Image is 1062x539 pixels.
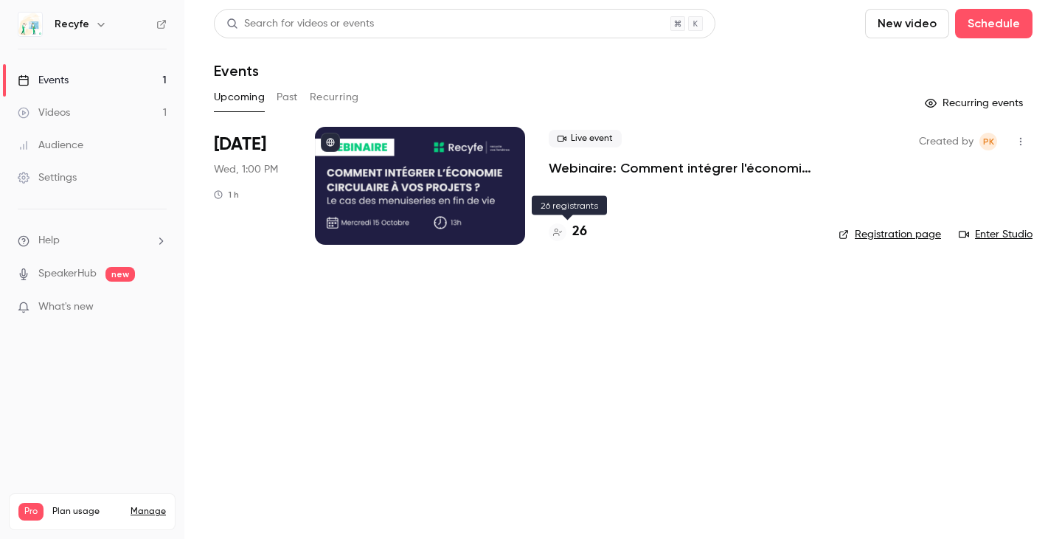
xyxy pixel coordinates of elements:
div: Videos [18,105,70,120]
div: Search for videos or events [226,16,374,32]
span: Help [38,233,60,248]
img: Recyfe [18,13,42,36]
span: Wed, 1:00 PM [214,162,278,177]
button: Schedule [955,9,1032,38]
div: Oct 15 Wed, 1:00 PM (Europe/Paris) [214,127,291,245]
span: Created by [919,133,974,150]
a: Enter Studio [959,227,1032,242]
button: Recurring [310,86,359,109]
a: Manage [131,506,166,518]
button: Recurring events [918,91,1032,115]
button: New video [865,9,949,38]
a: 26 [549,222,587,242]
h1: Events [214,62,259,80]
div: Audience [18,138,83,153]
h6: Recyfe [55,17,89,32]
span: Pro [18,503,44,521]
span: new [105,267,135,282]
span: Plan usage [52,506,122,518]
a: Webinaire: Comment intégrer l'économie circulaire dans vos projets ? [549,159,815,177]
a: SpeakerHub [38,266,97,282]
span: PK [983,133,994,150]
button: Upcoming [214,86,265,109]
span: Pauline KATCHAVENDA [979,133,997,150]
div: Events [18,73,69,88]
div: Settings [18,170,77,185]
div: 1 h [214,189,239,201]
button: Past [277,86,298,109]
li: help-dropdown-opener [18,233,167,248]
h4: 26 [572,222,587,242]
a: Registration page [839,227,941,242]
span: What's new [38,299,94,315]
span: [DATE] [214,133,266,156]
span: Live event [549,130,622,147]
